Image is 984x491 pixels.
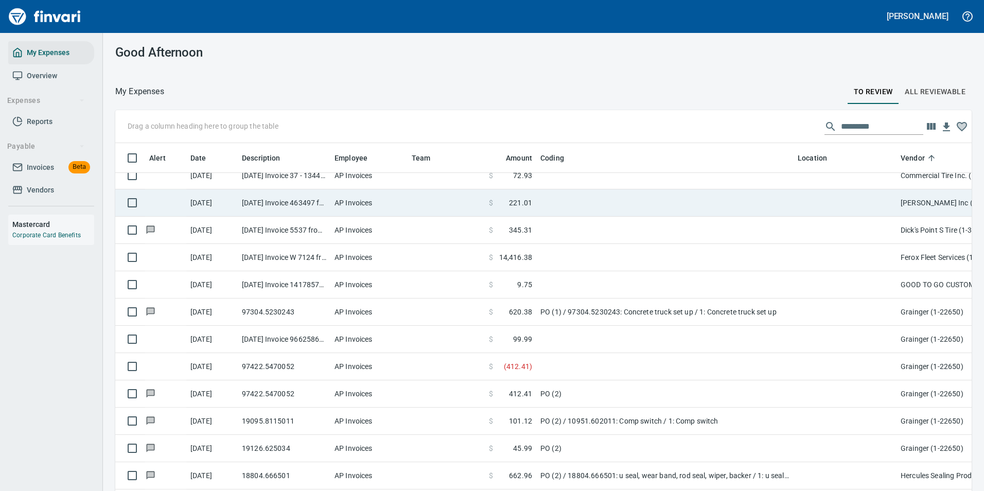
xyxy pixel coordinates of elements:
td: PO (2) [536,380,794,408]
span: Has messages [145,390,156,397]
td: [DATE] [186,162,238,189]
td: [DATE] [186,353,238,380]
span: Location [798,152,827,164]
span: Date [190,152,206,164]
span: ( 412.41 ) [504,361,532,372]
span: Employee [335,152,367,164]
p: Drag a column heading here to group the table [128,121,278,131]
h5: [PERSON_NAME] [887,11,948,22]
span: Expenses [7,94,85,107]
span: Overview [27,69,57,82]
td: [DATE] [186,189,238,217]
td: [DATE] Invoice 9662586776 from Grainger (1-22650) [238,326,330,353]
td: PO (1) / 97304.5230243: Concrete truck set up / 1: Concrete truck set up [536,299,794,326]
span: Has messages [145,417,156,424]
span: Alert [149,152,179,164]
a: Corporate Card Benefits [12,232,81,239]
a: Vendors [8,179,94,202]
td: AP Invoices [330,380,408,408]
span: Amount [506,152,532,164]
span: 412.41 [509,389,532,399]
span: Employee [335,152,381,164]
a: Reports [8,110,94,133]
span: Payable [7,140,85,153]
td: 19095.8115011 [238,408,330,435]
td: [DATE] Invoice 463497 from [PERSON_NAME] Inc (1-10319) [238,189,330,217]
span: My Expenses [27,46,69,59]
span: $ [489,170,493,181]
span: Has messages [145,472,156,479]
td: 18804.666501 [238,462,330,489]
span: $ [489,443,493,453]
span: 99.99 [513,334,532,344]
span: 101.12 [509,416,532,426]
span: Invoices [27,161,54,174]
span: To Review [854,85,893,98]
td: [DATE] [186,380,238,408]
span: $ [489,225,493,235]
span: Has messages [145,445,156,451]
td: [DATE] Invoice W 7124 from Ferox Fleet Services (1-39557) [238,244,330,271]
td: [DATE] [186,435,238,462]
td: AP Invoices [330,353,408,380]
td: AP Invoices [330,189,408,217]
td: PO (2) [536,435,794,462]
button: [PERSON_NAME] [884,8,951,24]
h6: Mastercard [12,219,94,230]
span: Date [190,152,220,164]
td: 19126.625034 [238,435,330,462]
nav: breadcrumb [115,85,164,98]
span: Team [412,152,431,164]
td: [DATE] Invoice 37 - 134462 from Commercial Tire Inc. (1-39436) [238,162,330,189]
td: [DATE] [186,244,238,271]
span: Coding [540,152,564,164]
img: Finvari [6,4,83,29]
span: Alert [149,152,166,164]
a: InvoicesBeta [8,156,94,179]
a: Overview [8,64,94,87]
span: Location [798,152,840,164]
span: Has messages [145,226,156,233]
a: My Expenses [8,41,94,64]
span: 345.31 [509,225,532,235]
span: 221.01 [509,198,532,208]
td: [DATE] [186,462,238,489]
span: Has messages [145,308,156,315]
td: AP Invoices [330,462,408,489]
span: $ [489,307,493,317]
span: $ [489,361,493,372]
span: Description [242,152,280,164]
td: 97422.5470052 [238,380,330,408]
span: Coding [540,152,577,164]
span: Vendor [901,152,938,164]
span: Amount [493,152,532,164]
td: [DATE] [186,408,238,435]
span: Vendors [27,184,54,197]
td: [DATE] Invoice 5537 from [GEOGRAPHIC_DATA] (1-38544) [238,217,330,244]
td: [DATE] [186,299,238,326]
h3: Good Afternoon [115,45,384,60]
button: Expenses [3,91,89,110]
span: $ [489,334,493,344]
span: $ [489,416,493,426]
td: [DATE] [186,271,238,299]
span: 14,416.38 [499,252,532,262]
span: Reports [27,115,52,128]
td: AP Invoices [330,299,408,326]
span: $ [489,198,493,208]
span: $ [489,279,493,290]
span: Team [412,152,444,164]
td: [DATE] [186,326,238,353]
span: 72.93 [513,170,532,181]
span: 620.38 [509,307,532,317]
span: All Reviewable [905,85,965,98]
td: 97422.5470052 [238,353,330,380]
span: $ [489,389,493,399]
p: My Expenses [115,85,164,98]
button: Payable [3,137,89,156]
span: $ [489,252,493,262]
td: AP Invoices [330,408,408,435]
button: Column choices favorited. Click to reset to default [954,119,970,134]
td: [DATE] [186,217,238,244]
